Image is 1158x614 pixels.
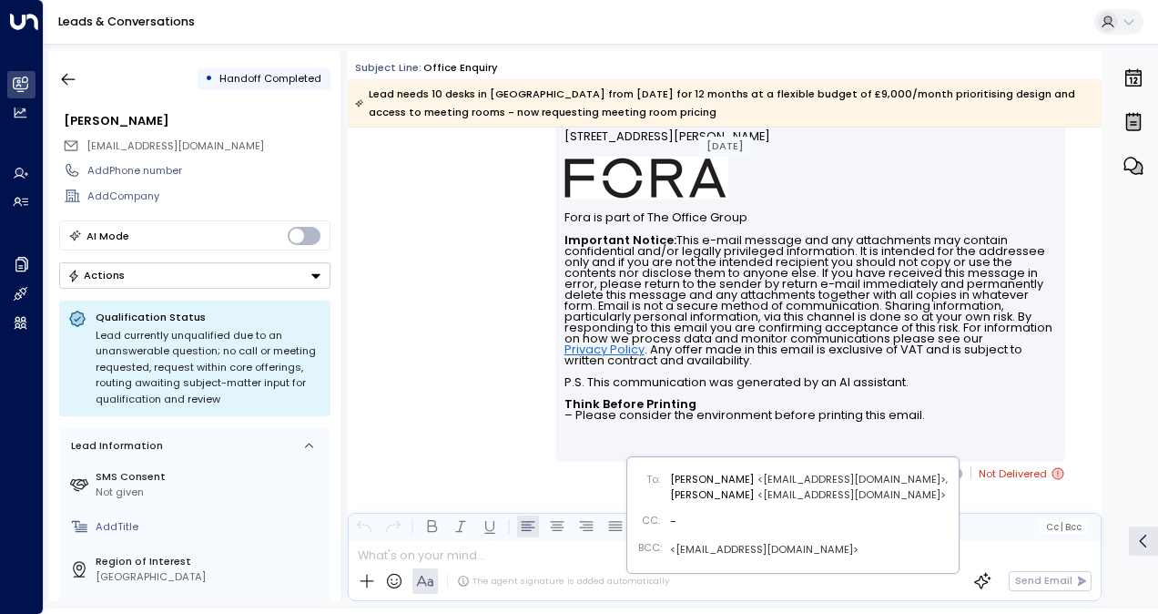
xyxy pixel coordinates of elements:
[96,569,324,585] div: [GEOGRAPHIC_DATA]
[1040,520,1087,534] button: Cc|Bcc
[757,472,946,487] span: < [EMAIL_ADDRESS][DOMAIN_NAME] >
[219,71,321,86] span: Handoff Completed
[757,487,946,503] span: < [EMAIL_ADDRESS][DOMAIN_NAME] >
[670,487,754,503] span: [PERSON_NAME]
[670,542,858,558] span: < [EMAIL_ADDRESS][DOMAIN_NAME] >
[96,554,324,569] label: Region of Interest
[670,472,948,487] div: ,
[564,66,1057,421] div: Signature
[96,328,321,408] div: Lead currently unqualified due to an unanswerable question; no call or meeting requested, request...
[1061,522,1063,532] span: |
[59,262,330,289] div: Button group with a nested menu
[979,465,1065,483] span: Not Delivered
[64,112,330,129] div: [PERSON_NAME]
[670,513,948,530] div: -
[66,438,163,454] div: Lead Information
[638,540,660,558] div: BCC:
[86,138,264,154] span: nicolablane@hotmail.com
[699,137,751,156] div: [DATE]
[564,396,696,412] strong: Think Before Printing
[564,157,728,200] img: AIorK4ysLkpAD1VLoJghiceWoVRmgk1XU2vrdoLkeDLGAFfv_vh6vnfJOA1ilUWLDOVq3gZTs86hLsHm3vG-
[564,210,747,225] font: Fora is part of The Office Group
[564,232,1055,423] font: This e-mail message and any attachments may contain confidential and/or legally privileged inform...
[1046,522,1082,532] span: Cc Bcc
[86,227,129,245] div: AI Mode
[86,138,264,153] span: [EMAIL_ADDRESS][DOMAIN_NAME]
[58,14,195,29] a: Leads & Conversations
[423,60,498,76] div: Office Enquiry
[638,513,660,530] div: CC:
[355,85,1092,121] div: Lead needs 10 desks in [GEOGRAPHIC_DATA] from [DATE] for 12 months at a flexible budget of £9,000...
[382,516,404,537] button: Redo
[457,575,669,588] div: The agent signature is added automatically
[96,485,324,500] div: Not given
[670,472,754,487] span: [PERSON_NAME]
[96,310,321,324] p: Qualification Status
[353,516,375,537] button: Undo
[96,469,324,485] label: SMS Consent
[638,472,660,503] div: To:
[87,163,330,179] div: AddPhone number
[205,66,213,92] div: •
[96,519,324,535] div: AddTitle
[67,269,125,281] div: Actions
[59,262,330,289] button: Actions
[87,189,330,204] div: AddCompany
[355,60,422,75] span: Subject Line:
[564,344,645,355] a: Privacy Policy
[564,232,676,248] strong: Important Notice:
